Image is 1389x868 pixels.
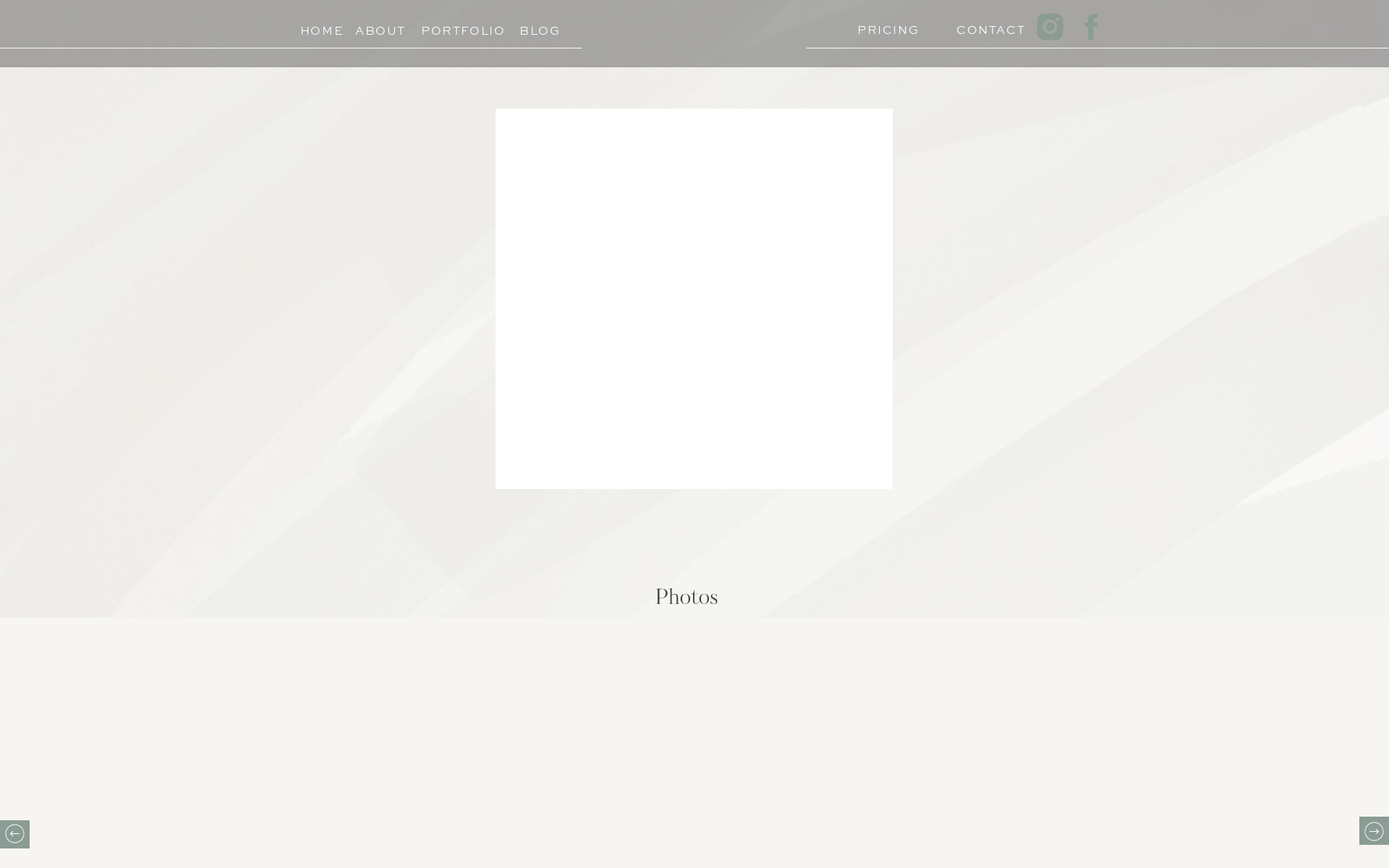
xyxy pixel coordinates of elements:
[480,587,893,615] h2: Photos
[355,20,406,34] a: About
[507,20,573,34] a: Blog
[294,20,349,34] a: Home
[956,20,1012,33] a: Contact
[421,20,487,34] a: Portfolio
[857,20,913,33] a: PRICING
